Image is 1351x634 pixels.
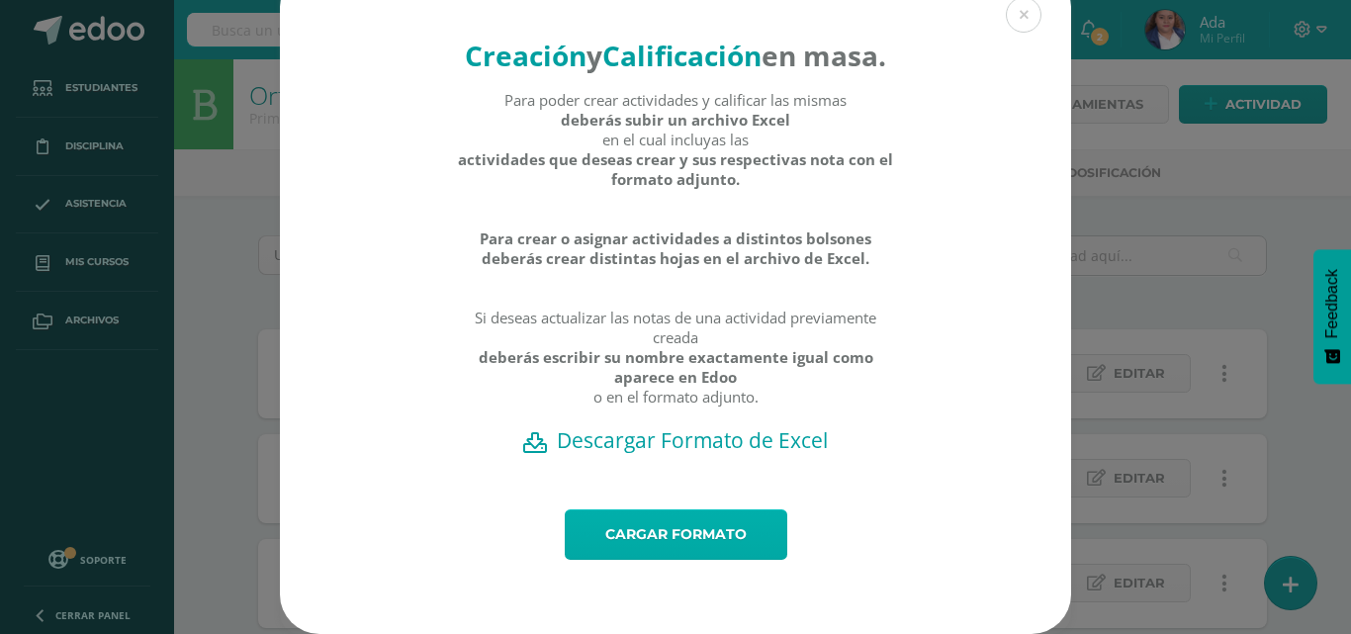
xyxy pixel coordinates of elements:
strong: actividades que deseas crear y sus respectivas nota con el formato adjunto. [457,149,895,189]
strong: Creación [465,37,586,74]
strong: deberás subir un archivo Excel [561,110,790,130]
a: Cargar formato [565,509,787,560]
div: Para poder crear actividades y calificar las mismas en el cual incluyas las Si deseas actualizar ... [457,90,895,426]
strong: y [586,37,602,74]
strong: deberás escribir su nombre exactamente igual como aparece en Edoo [457,347,895,387]
strong: Calificación [602,37,762,74]
h4: en masa. [457,37,895,74]
span: Feedback [1323,269,1341,338]
strong: Para crear o asignar actividades a distintos bolsones deberás crear distintas hojas en el archivo... [457,228,895,268]
a: Descargar Formato de Excel [315,426,1036,454]
button: Feedback - Mostrar encuesta [1313,249,1351,384]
